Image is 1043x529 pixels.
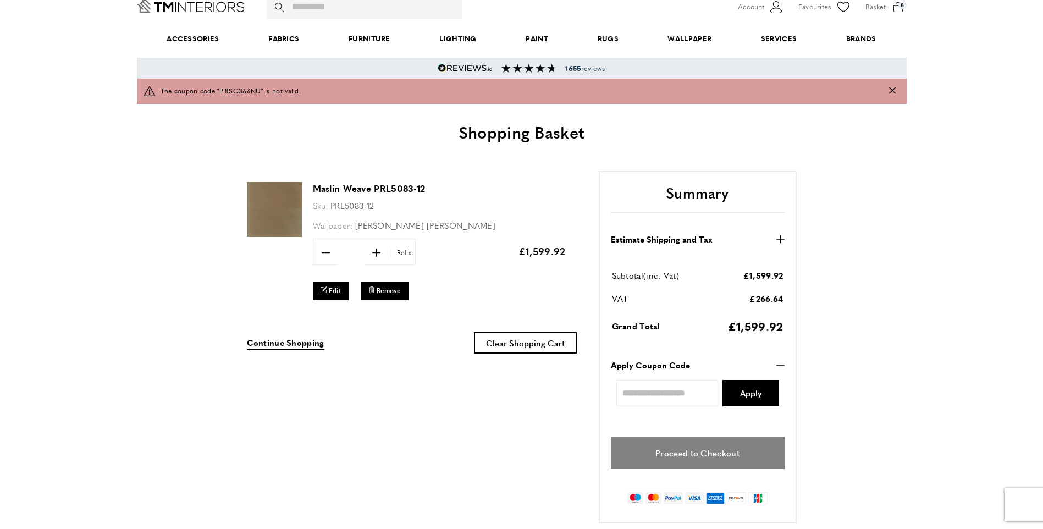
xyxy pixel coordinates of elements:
[612,269,643,281] span: Subtotal
[736,22,821,56] a: Services
[643,22,736,56] a: Wallpaper
[361,282,409,300] button: Remove Maslin Weave PRL5083-12
[161,86,301,96] span: The coupon code "PI8SG366NU" is not valid.
[611,437,785,469] a: Proceed to Checkout
[685,492,703,504] img: visa
[821,22,901,56] a: Brands
[474,332,577,354] button: Clear Shopping Cart
[889,86,896,96] button: Close message
[738,1,764,13] span: Account
[627,492,643,504] img: maestro
[664,492,683,504] img: paypal
[573,22,643,56] a: Rugs
[743,269,783,281] span: £1,599.92
[611,359,785,372] button: Apply Coupon Code
[313,200,328,211] span: Sku:
[798,1,831,13] span: Favourites
[415,22,501,56] a: Lighting
[748,492,768,504] img: jcb
[501,22,573,56] a: Paint
[645,492,661,504] img: mastercard
[313,182,426,195] a: Maslin Weave PRL5083-12
[749,293,783,304] span: £266.64
[486,337,565,349] span: Clear Shopping Cart
[611,233,713,246] strong: Estimate Shipping and Tax
[142,22,244,56] span: Accessories
[611,183,785,213] h2: Summary
[643,269,679,281] span: (inc. Vat)
[313,219,353,231] span: Wallpaper:
[247,337,324,348] span: Continue Shopping
[728,318,783,334] span: £1,599.92
[612,293,628,304] span: VAT
[565,64,605,73] span: reviews
[330,200,374,211] span: PRL5083-12
[247,229,302,239] a: Maslin Weave PRL5083-12
[438,64,493,73] img: Reviews.io 5 stars
[247,182,302,237] img: Maslin Weave PRL5083-12
[611,359,690,372] strong: Apply Coupon Code
[706,492,725,504] img: american-express
[612,320,660,332] span: Grand Total
[740,389,761,397] span: Apply
[329,286,341,295] span: Edit
[565,63,581,73] strong: 1655
[727,492,746,504] img: discover
[355,219,495,231] span: [PERSON_NAME] [PERSON_NAME]
[518,244,566,258] span: £1,599.92
[722,380,779,406] button: Apply
[501,64,556,73] img: Reviews section
[391,247,415,258] span: Rolls
[313,282,349,300] a: Edit Maslin Weave PRL5083-12
[459,120,585,144] span: Shopping Basket
[244,22,324,56] a: Fabrics
[324,22,415,56] a: Furniture
[377,286,401,295] span: Remove
[611,233,785,246] button: Estimate Shipping and Tax
[247,336,324,350] a: Continue Shopping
